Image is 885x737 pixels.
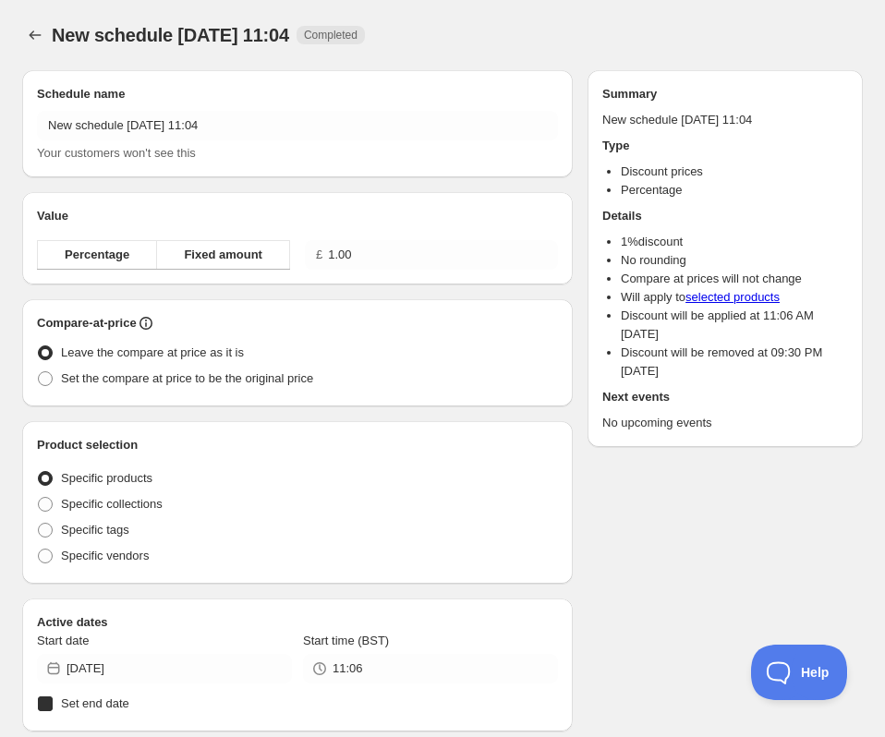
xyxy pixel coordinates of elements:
[37,146,196,160] span: Your customers won't see this
[37,85,558,103] h2: Schedule name
[304,28,358,42] span: Completed
[61,696,129,710] span: Set end date
[52,25,289,45] span: New schedule [DATE] 11:04
[61,523,129,537] span: Specific tags
[751,645,848,700] iframe: Toggle Customer Support
[156,240,290,270] button: Fixed amount
[22,22,48,48] button: Schedules
[621,163,848,181] li: Discount prices
[602,388,848,406] h2: Next events
[621,307,848,344] li: Discount will be applied at 11:06 AM [DATE]
[621,270,848,288] li: Compare at prices will not change
[37,613,558,632] h2: Active dates
[621,233,848,251] li: 1 % discount
[61,549,149,562] span: Specific vendors
[61,471,152,485] span: Specific products
[621,251,848,270] li: No rounding
[61,345,244,359] span: Leave the compare at price as it is
[621,181,848,199] li: Percentage
[61,497,163,511] span: Specific collections
[316,248,322,261] span: £
[61,371,313,385] span: Set the compare at price to be the original price
[303,634,389,647] span: Start time (BST)
[685,290,780,304] a: selected products
[602,207,848,225] h2: Details
[37,634,89,647] span: Start date
[65,246,129,264] span: Percentage
[37,207,558,225] h2: Value
[37,436,558,454] h2: Product selection
[602,85,848,103] h2: Summary
[37,240,157,270] button: Percentage
[621,344,848,381] li: Discount will be removed at 09:30 PM [DATE]
[602,111,848,129] p: New schedule [DATE] 11:04
[37,314,137,332] h2: Compare-at-price
[621,288,848,307] li: Will apply to
[602,137,848,155] h2: Type
[602,414,848,432] p: No upcoming events
[184,246,262,264] span: Fixed amount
